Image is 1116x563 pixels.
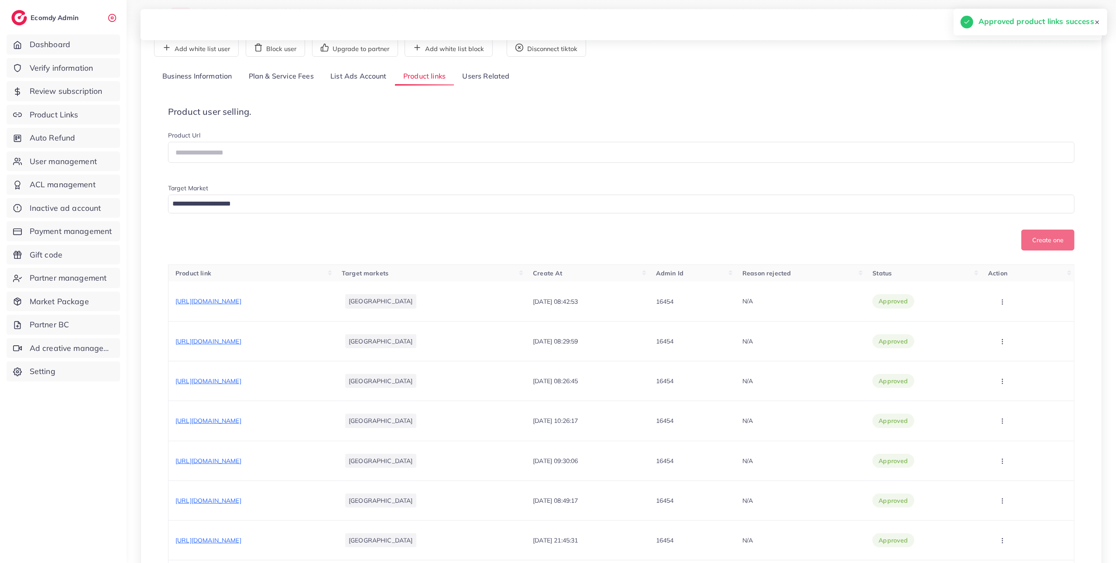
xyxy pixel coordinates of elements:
li: [GEOGRAPHIC_DATA] [345,334,416,348]
a: Gift code [7,245,120,265]
p: [DATE] 08:42:53 [533,296,578,307]
a: Product links [395,67,454,86]
span: approved [879,297,908,306]
span: [URL][DOMAIN_NAME] [175,536,241,544]
span: Target markets [342,269,388,277]
a: Auto Refund [7,128,120,148]
a: List Ads Account [322,67,395,86]
p: 16454 [656,495,674,506]
span: N/A [742,497,753,505]
li: [GEOGRAPHIC_DATA] [345,374,416,388]
span: Product link [175,269,211,277]
button: Block user [246,38,305,57]
span: Partner management [30,272,107,284]
li: [GEOGRAPHIC_DATA] [345,533,416,547]
span: N/A [742,536,753,544]
span: Reason rejected [742,269,791,277]
h5: Approved product links success [979,16,1094,27]
label: Product Url [168,131,200,140]
a: Payment management [7,221,120,241]
span: Product Links [30,109,79,120]
span: Admin Id [656,269,683,277]
button: Upgrade to partner [312,38,398,57]
a: Market Package [7,292,120,312]
span: approved [879,377,908,385]
p: 16454 [656,336,674,347]
span: N/A [742,457,753,465]
span: Partner BC [30,319,69,330]
li: [GEOGRAPHIC_DATA] [345,294,416,308]
a: Ad creative management [7,338,120,358]
span: approved [879,496,908,505]
span: [URL][DOMAIN_NAME] [175,497,241,505]
img: logo [11,10,27,25]
span: N/A [742,337,753,345]
span: [URL][DOMAIN_NAME] [175,457,241,465]
span: Market Package [30,296,89,307]
p: 16454 [656,535,674,546]
span: User management [30,156,97,167]
button: Add white list block [405,38,493,57]
a: Dashboard [7,34,120,55]
span: [URL][DOMAIN_NAME] [175,337,241,345]
a: Partner management [7,268,120,288]
span: ACL management [30,179,96,190]
h2: Ecomdy Admin [31,14,81,22]
p: [DATE] 08:26:45 [533,376,578,386]
button: Add white list user [154,38,239,57]
p: [DATE] 08:49:17 [533,495,578,506]
a: Business Information [154,67,240,86]
span: Inactive ad account [30,203,101,214]
a: Setting [7,361,120,381]
p: [DATE] 10:26:17 [533,415,578,426]
span: approved [879,337,908,346]
span: Verify information [30,62,93,74]
span: Setting [30,366,55,377]
li: [GEOGRAPHIC_DATA] [345,494,416,508]
span: [URL][DOMAIN_NAME] [175,377,241,385]
label: Target Market [168,184,208,192]
input: Search for option [169,197,1063,211]
a: logoEcomdy Admin [11,10,81,25]
p: 16454 [656,415,674,426]
span: Create At [533,269,562,277]
span: approved [879,536,908,545]
span: Payment management [30,226,112,237]
a: Review subscription [7,81,120,101]
span: Dashboard [30,39,70,50]
div: Search for option [168,195,1075,213]
a: Partner BC [7,315,120,335]
span: Gift code [30,249,62,261]
button: Create one [1021,230,1075,251]
span: approved [879,416,908,425]
a: Product Links [7,105,120,125]
span: Action [988,269,1007,277]
span: Auto Refund [30,132,76,144]
span: Status [872,269,892,277]
span: N/A [742,297,753,305]
span: N/A [742,377,753,385]
span: N/A [742,417,753,425]
p: [DATE] 08:29:59 [533,336,578,347]
p: 16454 [656,456,674,466]
button: Disconnect tiktok [507,38,586,57]
span: [URL][DOMAIN_NAME] [175,297,241,305]
span: Review subscription [30,86,103,97]
a: Verify information [7,58,120,78]
p: [DATE] 21:45:31 [533,535,578,546]
a: Plan & Service Fees [240,67,322,86]
p: 16454 [656,296,674,307]
a: Inactive ad account [7,198,120,218]
p: 16454 [656,376,674,386]
span: [URL][DOMAIN_NAME] [175,417,241,425]
p: [DATE] 09:30:06 [533,456,578,466]
li: [GEOGRAPHIC_DATA] [345,414,416,428]
a: Users Related [454,67,518,86]
span: Ad creative management [30,343,113,354]
h4: Product user selling. [168,106,1075,117]
li: [GEOGRAPHIC_DATA] [345,454,416,468]
a: ACL management [7,175,120,195]
span: approved [879,457,908,465]
a: User management [7,151,120,172]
